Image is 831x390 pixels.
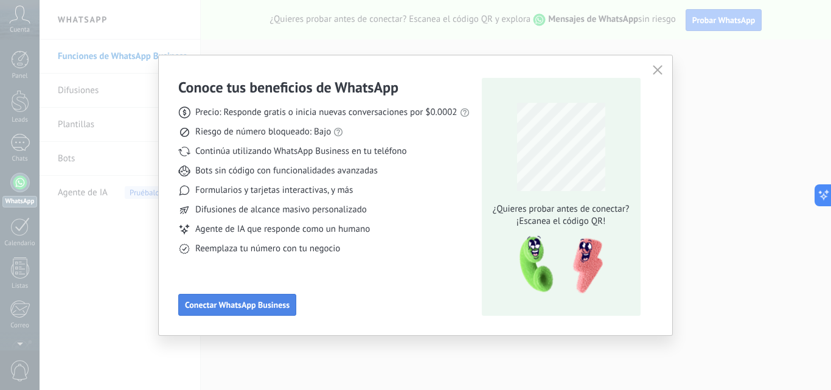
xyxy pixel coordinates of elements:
[489,215,633,228] span: ¡Escanea el código QR!
[489,203,633,215] span: ¿Quieres probar antes de conectar?
[195,204,367,216] span: Difusiones de alcance masivo personalizado
[195,145,406,158] span: Continúa utilizando WhatsApp Business en tu teléfono
[195,106,457,119] span: Precio: Responde gratis o inicia nuevas conversaciones por $0.0002
[195,126,331,138] span: Riesgo de número bloqueado: Bajo
[195,223,370,235] span: Agente de IA que responde como un humano
[178,294,296,316] button: Conectar WhatsApp Business
[178,78,398,97] h3: Conoce tus beneficios de WhatsApp
[195,165,378,177] span: Bots sin código con funcionalidades avanzadas
[195,243,340,255] span: Reemplaza tu número con tu negocio
[509,232,605,298] img: qr-pic-1x.png
[185,301,290,309] span: Conectar WhatsApp Business
[195,184,353,197] span: Formularios y tarjetas interactivas, y más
